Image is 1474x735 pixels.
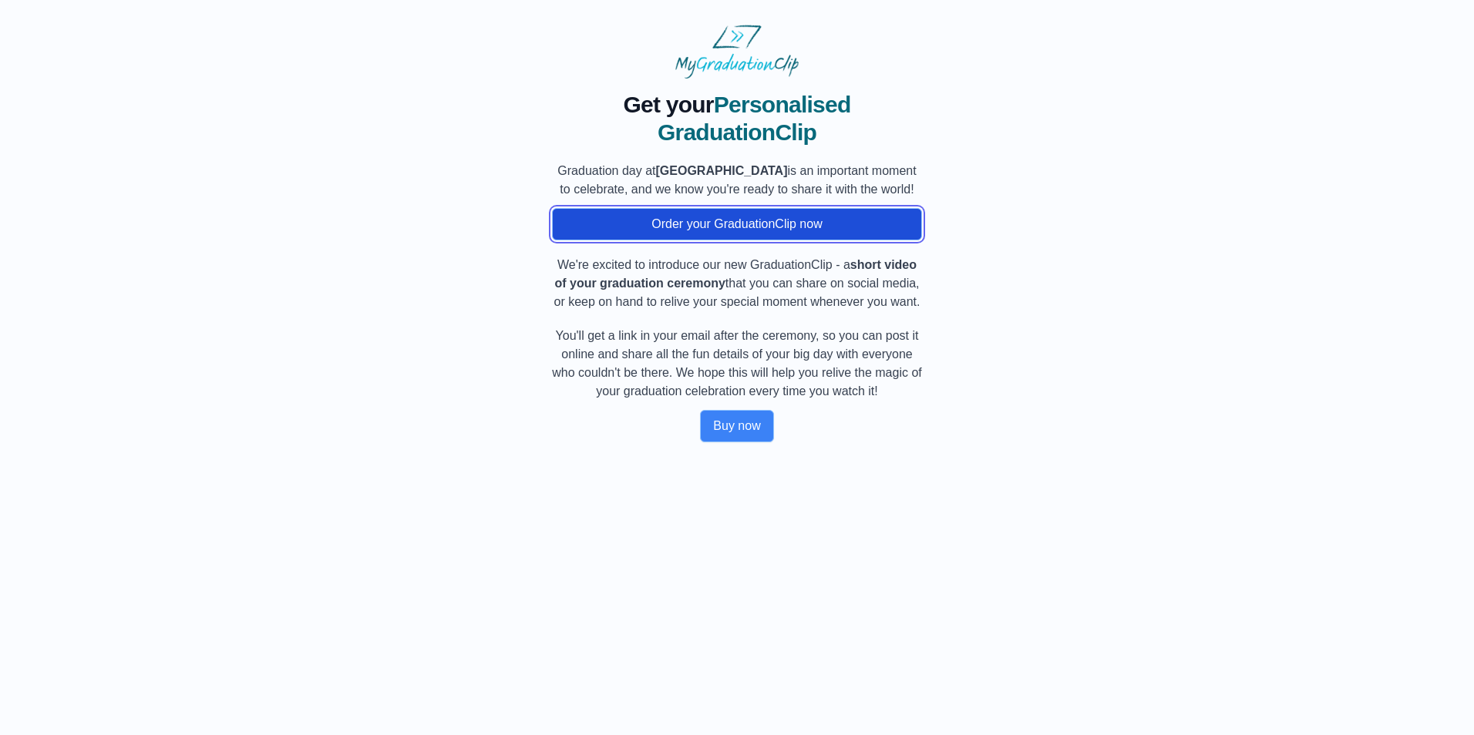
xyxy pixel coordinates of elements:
[658,92,851,145] span: Personalised GraduationClip
[554,258,917,290] b: short video of your graduation ceremony
[552,256,922,311] p: We're excited to introduce our new GraduationClip - a that you can share on social media, or keep...
[623,92,713,117] span: Get your
[700,410,773,442] button: Buy now
[675,25,799,79] img: MyGraduationClip
[552,327,922,401] p: You'll get a link in your email after the ceremony, so you can post it online and share all the f...
[552,162,922,199] p: Graduation day at is an important moment to celebrate, and we know you're ready to share it with ...
[552,208,922,240] button: Order your GraduationClip now
[656,164,788,177] b: [GEOGRAPHIC_DATA]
